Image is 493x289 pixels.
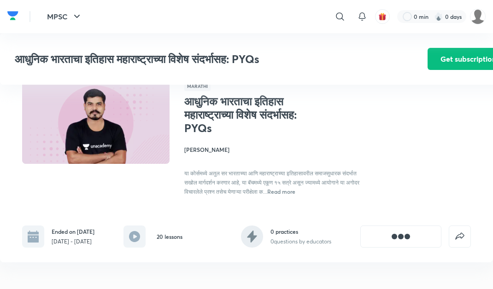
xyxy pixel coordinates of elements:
p: 0 questions by educators [270,237,331,246]
span: Marathi [184,81,211,91]
h6: 0 practices [270,227,331,236]
h6: Ended on [DATE] [52,227,94,236]
p: [DATE] - [DATE] [52,237,94,246]
span: Read more [267,188,295,195]
img: streak [434,12,443,21]
button: [object Object] [360,225,441,248]
h1: आधुनिक भारताचा इतिहास महाराष्ट्राच्या विशेष संदर्भासह: PYQs [184,95,313,134]
img: Thumbnail [21,80,171,165]
h6: 20 lessons [157,232,182,241]
img: Rajesh Rathod [470,9,486,24]
span: या कोर्समध्ये अतुल सर भारताच्या आणि महाराष्ट्राच्या इतिहासावरील समाजसुधारक संदर्भात सखोल मार्गदर्... [184,170,359,195]
a: Company Logo [7,9,18,25]
h4: [PERSON_NAME] [184,145,360,154]
img: avatar [378,12,387,21]
button: MPSC [41,7,88,26]
img: Company Logo [7,9,18,23]
h3: आधुनिक भारताचा इतिहास महाराष्ट्राच्या विशेष संदर्भासह: PYQs [15,52,376,66]
button: false [449,225,471,248]
button: avatar [375,9,390,24]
